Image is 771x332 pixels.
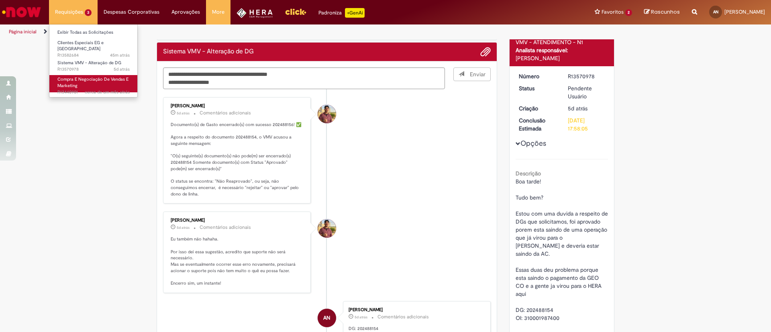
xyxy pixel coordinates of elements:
div: Padroniza [318,8,365,18]
span: 5d atrás [177,225,190,230]
a: Rascunhos [644,8,680,16]
span: [PERSON_NAME] [724,8,765,15]
img: ServiceNow [1,4,42,20]
div: 26/09/2025 14:55:09 [568,104,605,112]
time: 30/09/2025 16:12:27 [110,52,130,58]
span: 5d atrás [568,105,587,112]
div: Pendente Usuário [568,84,605,100]
span: Despesas Corporativas [104,8,159,16]
span: R13440901 [57,89,130,96]
div: VMV - ATENDIMENTO - N1 [516,38,608,46]
span: 2 [625,9,632,16]
p: Eu também não hahaha. Por isso dei essa sugestão, acredito que suporte não será necessário. Mas s... [171,236,304,287]
span: Requisições [55,8,83,16]
span: AN [713,9,718,14]
span: AN [323,308,330,328]
span: Aprovações [171,8,200,16]
textarea: Digite sua mensagem aqui... [163,67,445,89]
span: Clientes Especiais EG e [GEOGRAPHIC_DATA] [57,40,104,52]
small: Comentários adicionais [200,224,251,231]
h2: Sistema VMV - Alteração de DG Histórico de tíquete [163,48,254,55]
div: [PERSON_NAME] [171,104,304,108]
div: R13570978 [568,72,605,80]
span: More [212,8,224,16]
dt: Número [513,72,562,80]
span: Compra E Negociação De Vendas E Marketing [57,76,128,89]
time: 22/08/2025 16:44:02 [85,89,130,95]
span: Rascunhos [651,8,680,16]
div: [PERSON_NAME] [516,54,608,62]
span: Sistema VMV - Alteração de DG [57,60,121,66]
div: [DATE] 17:58:05 [568,116,605,132]
dt: Criação [513,104,562,112]
dt: Status [513,84,562,92]
span: 5d atrás [177,111,190,116]
div: Allysson Belle Dalla Nora [318,309,336,327]
time: 26/09/2025 14:55:09 [568,105,587,112]
time: 26/09/2025 15:57:41 [177,111,190,116]
span: R13570978 [57,66,130,73]
span: 3 [85,9,92,16]
span: 45m atrás [110,52,130,58]
p: Documento(s) de Gasto encerrado(s) com sucesso 202488156! ✅ Agora a respeito do documento 2024881... [171,122,304,197]
div: Vitor Jeremias Da Silva [318,219,336,238]
div: [PERSON_NAME] [171,218,304,223]
a: Exibir Todas as Solicitações [49,28,138,37]
a: Aberto R13440901 : Compra E Negociação De Vendas E Marketing [49,75,138,92]
time: 26/09/2025 14:55:10 [114,66,130,72]
time: 26/09/2025 15:48:04 [177,225,190,230]
a: Aberto R13570978 : Sistema VMV - Alteração de DG [49,59,138,73]
span: 5d atrás [355,315,367,320]
span: Favoritos [602,8,624,16]
p: +GenAi [345,8,365,18]
a: Aberto R13582684 : Clientes Especiais EG e AS [49,39,138,56]
img: click_logo_yellow_360x200.png [285,6,306,18]
img: HeraLogo.png [237,8,273,18]
ul: Requisições [49,24,138,98]
span: cerca de um mês atrás [85,89,130,95]
b: Descrição [516,170,541,177]
ul: Trilhas de página [6,24,508,39]
small: Comentários adicionais [200,110,251,116]
div: [PERSON_NAME] [349,308,482,312]
span: R13582684 [57,52,130,59]
small: Comentários adicionais [377,314,429,320]
span: 5d atrás [114,66,130,72]
button: Adicionar anexos [480,47,491,57]
dt: Conclusão Estimada [513,116,562,132]
div: Vitor Jeremias Da Silva [318,105,336,123]
time: 26/09/2025 15:47:35 [355,315,367,320]
a: Página inicial [9,29,37,35]
div: Analista responsável: [516,46,608,54]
